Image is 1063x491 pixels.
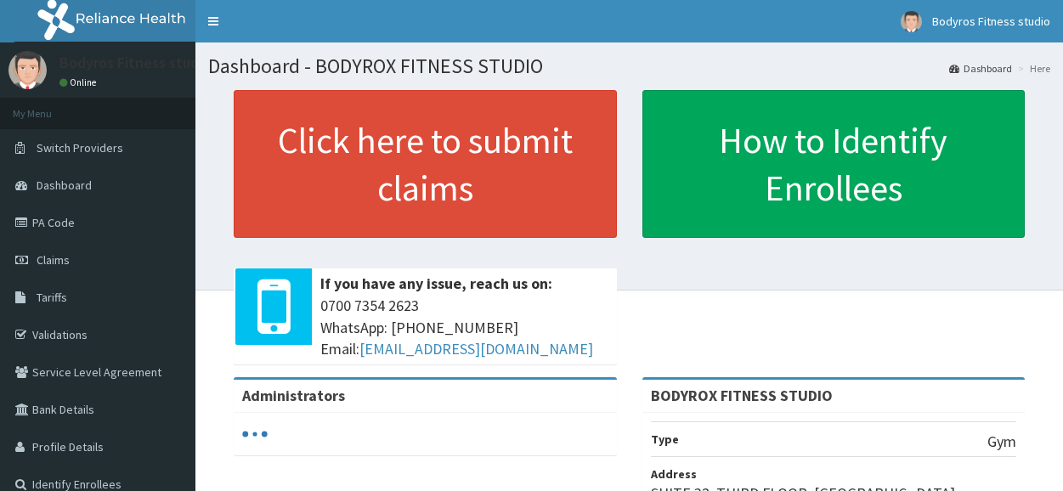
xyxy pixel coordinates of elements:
[359,339,593,358] a: [EMAIL_ADDRESS][DOMAIN_NAME]
[59,55,211,71] p: Bodyros Fitness studio
[242,386,345,405] b: Administrators
[37,252,70,268] span: Claims
[320,295,608,360] span: 0700 7354 2623 WhatsApp: [PHONE_NUMBER] Email:
[208,55,1050,77] h1: Dashboard - BODYROX FITNESS STUDIO
[949,61,1012,76] a: Dashboard
[320,274,552,293] b: If you have any issue, reach us on:
[932,14,1050,29] span: Bodyros Fitness studio
[642,90,1026,238] a: How to Identify Enrollees
[8,51,47,89] img: User Image
[242,421,268,447] svg: audio-loading
[59,76,100,88] a: Online
[901,11,922,32] img: User Image
[37,140,123,155] span: Switch Providers
[651,386,833,405] strong: BODYROX FITNESS STUDIO
[651,466,697,482] b: Address
[1014,61,1050,76] li: Here
[37,178,92,193] span: Dashboard
[37,290,67,305] span: Tariffs
[987,431,1016,453] p: Gym
[651,432,679,447] b: Type
[234,90,617,238] a: Click here to submit claims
